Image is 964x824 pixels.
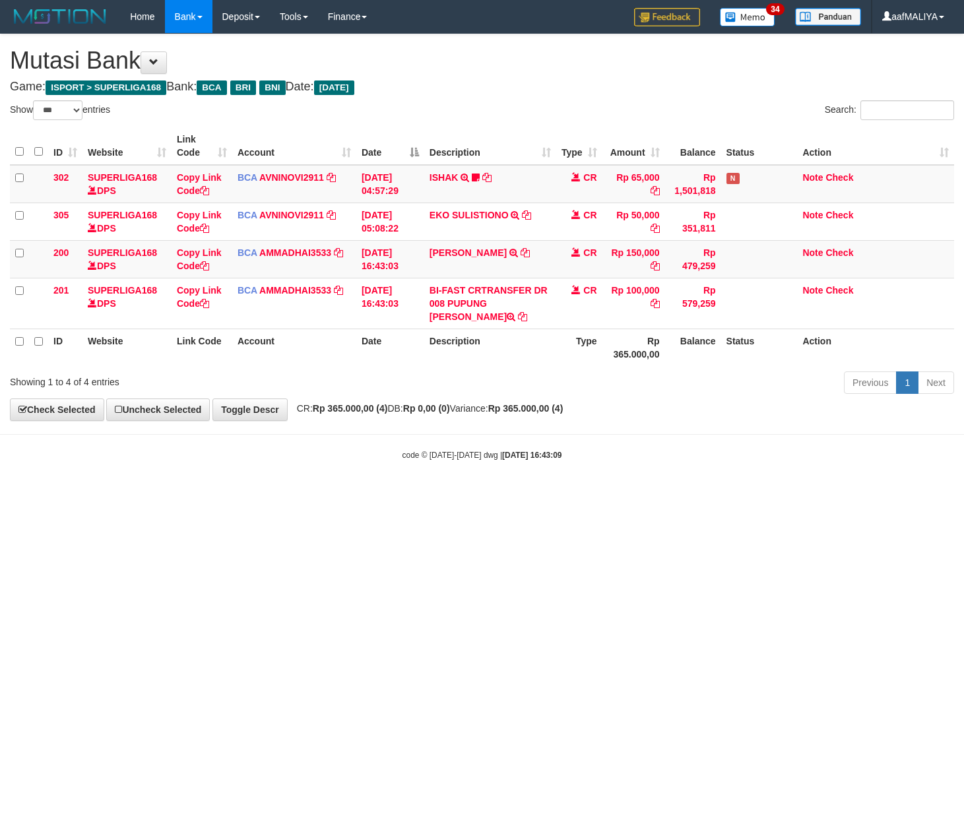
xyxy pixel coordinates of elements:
[430,172,459,183] a: ISHAK
[424,127,556,165] th: Description: activate to sort column ascending
[46,80,166,95] span: ISPORT > SUPERLIGA168
[482,172,492,183] a: Copy ISHAK to clipboard
[802,285,823,296] a: Note
[238,210,257,220] span: BCA
[10,370,392,389] div: Showing 1 to 4 of 4 entries
[665,203,721,240] td: Rp 351,811
[521,247,530,258] a: Copy ARIEF HIDAYAT to clipboard
[106,398,210,421] a: Uncheck Selected
[583,247,596,258] span: CR
[314,80,354,95] span: [DATE]
[918,371,954,394] a: Next
[238,247,257,258] span: BCA
[82,278,172,329] td: DPS
[230,80,256,95] span: BRI
[53,172,69,183] span: 302
[259,80,285,95] span: BNI
[602,203,665,240] td: Rp 50,000
[177,247,222,271] a: Copy Link Code
[82,240,172,278] td: DPS
[721,329,798,366] th: Status
[259,210,324,220] a: AVNINOVI2911
[424,278,556,329] td: BI-FAST CRTRANSFER DR 008 PUPUNG [PERSON_NAME]
[602,278,665,329] td: Rp 100,000
[766,3,784,15] span: 34
[177,172,222,196] a: Copy Link Code
[356,329,424,366] th: Date
[259,285,331,296] a: AMMADHAI3533
[259,247,331,258] a: AMMADHAI3533
[825,210,853,220] a: Check
[232,329,356,366] th: Account
[651,298,660,309] a: Copy Rp 100,000 to clipboard
[825,285,853,296] a: Check
[665,329,721,366] th: Balance
[502,451,562,460] strong: [DATE] 16:43:09
[651,261,660,271] a: Copy Rp 150,000 to clipboard
[721,127,798,165] th: Status
[53,247,69,258] span: 200
[403,403,450,414] strong: Rp 0,00 (0)
[518,311,527,322] a: Copy BI-FAST CRTRANSFER DR 008 PUPUNG YULI YASMAN to clipboard
[88,247,157,258] a: SUPERLIGA168
[88,172,157,183] a: SUPERLIGA168
[424,329,556,366] th: Description
[82,329,172,366] th: Website
[602,127,665,165] th: Amount: activate to sort column ascending
[232,127,356,165] th: Account: activate to sort column ascending
[797,127,954,165] th: Action: activate to sort column ascending
[172,127,232,165] th: Link Code: activate to sort column ascending
[795,8,861,26] img: panduan.png
[177,285,222,309] a: Copy Link Code
[860,100,954,120] input: Search:
[720,8,775,26] img: Button%20Memo.svg
[802,247,823,258] a: Note
[88,210,157,220] a: SUPERLIGA168
[844,371,897,394] a: Previous
[896,371,918,394] a: 1
[665,165,721,203] td: Rp 1,501,818
[172,329,232,366] th: Link Code
[556,329,602,366] th: Type
[10,7,110,26] img: MOTION_logo.png
[488,403,563,414] strong: Rp 365.000,00 (4)
[53,210,69,220] span: 305
[802,172,823,183] a: Note
[82,165,172,203] td: DPS
[327,172,336,183] a: Copy AVNINOVI2911 to clipboard
[327,210,336,220] a: Copy AVNINOVI2911 to clipboard
[556,127,602,165] th: Type: activate to sort column ascending
[356,203,424,240] td: [DATE] 05:08:22
[82,203,172,240] td: DPS
[583,285,596,296] span: CR
[53,285,69,296] span: 201
[10,80,954,94] h4: Game: Bank: Date:
[10,398,104,421] a: Check Selected
[334,285,343,296] a: Copy AMMADHAI3533 to clipboard
[33,100,82,120] select: Showentries
[290,403,563,414] span: CR: DB: Variance:
[356,278,424,329] td: [DATE] 16:43:03
[356,240,424,278] td: [DATE] 16:43:03
[197,80,226,95] span: BCA
[825,247,853,258] a: Check
[430,247,507,258] a: [PERSON_NAME]
[651,223,660,234] a: Copy Rp 50,000 to clipboard
[651,185,660,196] a: Copy Rp 65,000 to clipboard
[313,403,388,414] strong: Rp 365.000,00 (4)
[797,329,954,366] th: Action
[10,48,954,74] h1: Mutasi Bank
[177,210,222,234] a: Copy Link Code
[48,127,82,165] th: ID: activate to sort column ascending
[356,127,424,165] th: Date: activate to sort column descending
[430,210,509,220] a: EKO SULISTIONO
[583,172,596,183] span: CR
[665,278,721,329] td: Rp 579,259
[602,329,665,366] th: Rp 365.000,00
[88,285,157,296] a: SUPERLIGA168
[825,100,954,120] label: Search:
[665,240,721,278] td: Rp 479,259
[802,210,823,220] a: Note
[726,173,740,184] span: Has Note
[402,451,562,460] small: code © [DATE]-[DATE] dwg |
